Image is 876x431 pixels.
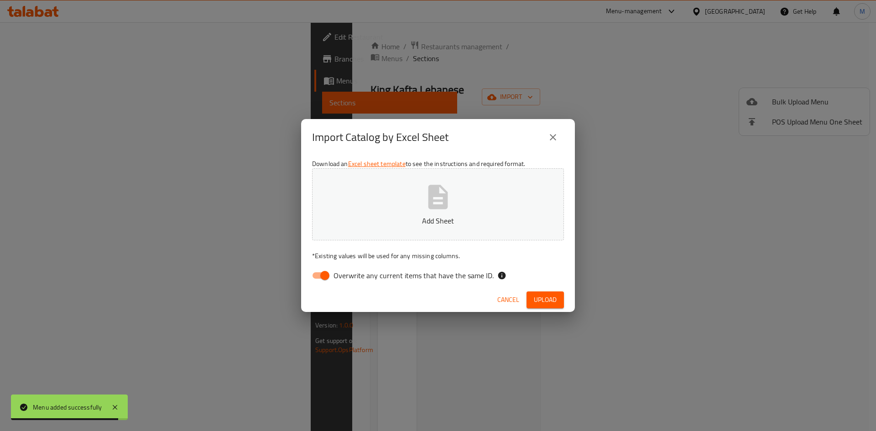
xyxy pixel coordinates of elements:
[312,251,564,260] p: Existing values will be used for any missing columns.
[527,291,564,308] button: Upload
[494,291,523,308] button: Cancel
[326,215,550,226] p: Add Sheet
[301,156,575,288] div: Download an to see the instructions and required format.
[534,294,557,306] span: Upload
[33,402,102,412] div: Menu added successfully
[497,294,519,306] span: Cancel
[542,126,564,148] button: close
[312,168,564,240] button: Add Sheet
[334,270,494,281] span: Overwrite any current items that have the same ID.
[312,130,448,145] h2: Import Catalog by Excel Sheet
[497,271,506,280] svg: If the overwrite option isn't selected, then the items that match an existing ID will be ignored ...
[348,158,406,170] a: Excel sheet template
